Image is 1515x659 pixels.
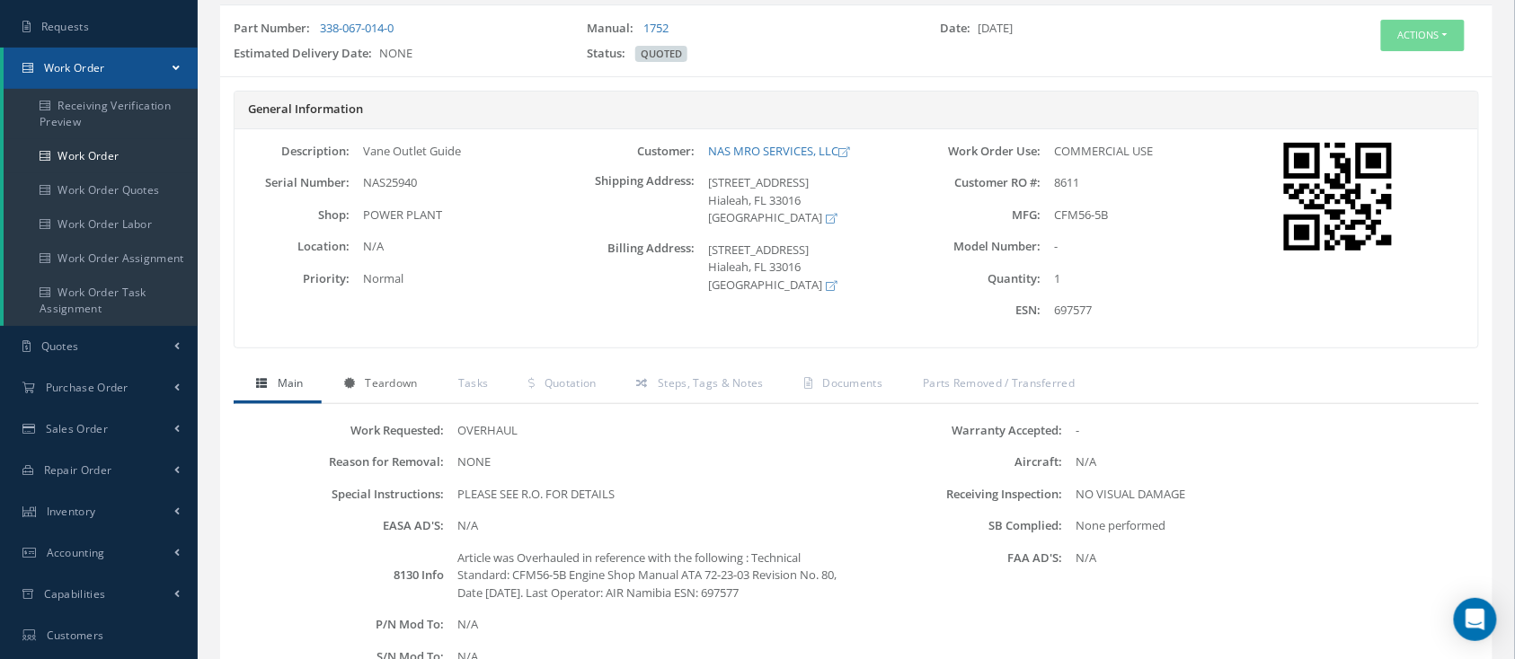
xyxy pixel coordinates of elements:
div: PLEASE SEE R.O. FOR DETAILS [444,486,856,504]
span: Quotation [545,375,597,391]
a: 338-067-014-0 [320,20,394,36]
span: Tasks [458,375,489,391]
label: FAA AD'S: [856,551,1062,565]
div: POWER PLANT [350,206,580,224]
label: MFG: [926,208,1041,222]
span: NAS25940 [363,174,417,190]
div: Vane Outlet Guide [350,143,580,161]
a: Steps, Tags & Notes [615,366,782,404]
div: [STREET_ADDRESS] Hialeah, FL 33016 [GEOGRAPHIC_DATA] [695,174,926,227]
label: Aircraft: [856,455,1062,469]
label: Date: [941,20,979,38]
label: Location: [235,240,350,253]
a: Work Order [4,139,198,173]
a: Work Order Labor [4,207,198,242]
div: N/A [1062,549,1475,567]
span: Steps, Tags & Notes [658,375,764,391]
div: NO VISUAL DAMAGE [1062,486,1475,504]
label: Shop: [235,208,350,222]
div: N/A [350,238,580,256]
div: [DATE] [927,20,1280,45]
button: Actions [1381,20,1465,51]
label: Customer RO #: [926,176,1041,189]
div: [STREET_ADDRESS] Hialeah, FL 33016 [GEOGRAPHIC_DATA] [695,242,926,294]
label: Manual: [587,20,641,38]
a: Tasks [436,366,507,404]
span: Sales Order [46,421,108,436]
a: Work Order Assignment [4,242,198,276]
span: 8611 [1054,174,1079,190]
h5: General Information [248,102,1465,117]
label: ESN: [926,303,1041,317]
a: Documents [782,366,900,404]
label: Shipping Address: [580,174,695,227]
span: Main [278,375,304,391]
span: Purchase Order [46,380,128,395]
div: CFM56-5B [1041,206,1271,224]
label: Serial Number: [235,176,350,189]
a: Work Order Quotes [4,173,198,207]
label: Receiving Inspection: [856,488,1062,501]
span: Parts Removed / Transferred [923,375,1075,391]
div: Article was Overhauled in reference with the following : Technical Standard: CFM56-5B Engine Shop... [444,549,856,602]
label: Work Requested: [238,424,444,437]
div: Open Intercom Messenger [1454,598,1497,641]
label: Quantity: [926,272,1041,286]
span: Customers [47,628,104,643]
span: Teardown [365,375,417,391]
div: NONE [220,45,573,70]
div: None performed [1062,517,1475,535]
span: Inventory [47,504,96,519]
a: Quotation [506,366,614,404]
label: EASA AD'S: [238,519,444,532]
div: N/A [444,616,856,634]
a: Parts Removed / Transferred [900,366,1093,404]
a: Main [234,366,322,404]
label: Warranty Accepted: [856,424,1062,437]
div: NONE [444,453,856,471]
label: Priority: [235,272,350,286]
label: Customer: [580,145,695,158]
div: 697577 [1041,302,1271,320]
label: Work Order Use: [926,145,1041,158]
label: Reason for Removal: [238,455,444,469]
span: Requests [41,19,89,34]
div: N/A [1062,453,1475,471]
label: Description: [235,145,350,158]
span: Documents [823,375,883,391]
span: Capabilities [44,586,106,602]
a: Receiving Verification Preview [4,89,198,139]
div: N/A [444,517,856,535]
label: SB Complied: [856,519,1062,532]
div: - [1041,238,1271,256]
label: Part Number: [234,20,317,38]
span: Accounting [47,545,105,560]
a: NAS MRO SERVICES, LLC [709,143,850,159]
div: OVERHAUL [444,422,856,440]
div: Normal [350,270,580,288]
span: QUOTED [635,46,687,62]
a: Work Order Task Assignment [4,276,198,326]
a: 1752 [643,20,669,36]
label: Estimated Delivery Date: [234,45,379,63]
label: P/N Mod To: [238,618,444,631]
label: Model Number: [926,240,1041,253]
div: - [1062,422,1475,440]
a: Teardown [322,366,436,404]
a: Work Order [4,48,198,89]
label: 8130 Info [238,568,444,582]
span: Work Order [44,60,105,75]
div: COMMERCIAL USE [1041,143,1271,161]
label: Special Instructions: [238,488,444,501]
span: Quotes [41,338,79,354]
span: Repair Order [44,462,112,478]
img: barcode work-order:12658 [1284,143,1392,250]
label: Billing Address: [580,242,695,294]
label: Status: [587,45,633,63]
div: 1 [1041,270,1271,288]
